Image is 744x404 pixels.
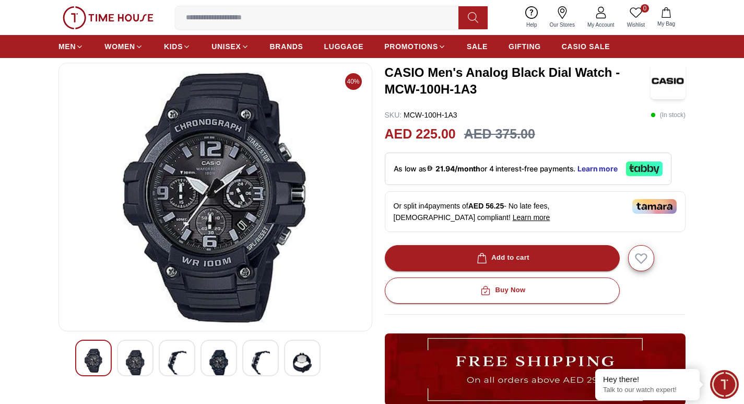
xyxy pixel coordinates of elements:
button: My Bag [651,5,681,30]
a: GIFTING [509,37,541,56]
a: 0Wishlist [621,4,651,31]
img: CASIO Men's Analog Black Dial Watch - MCW-100H-1A3 [651,63,686,99]
span: My Account [583,21,619,29]
h2: AED 225.00 [385,124,456,144]
a: PROMOTIONS [384,37,446,56]
a: SALE [467,37,488,56]
img: CASIO Men's Analog Black Dial Watch - MCW-100H-1A3 [293,349,312,377]
a: CASIO SALE [562,37,610,56]
img: ... [63,6,153,29]
button: Add to cart [385,245,620,271]
span: LUGGAGE [324,41,364,52]
span: 0 [641,4,649,13]
div: Or split in 4 payments of - No late fees, [DEMOGRAPHIC_DATA] compliant! [385,191,686,232]
img: CASIO Men's Analog Black Dial Watch - MCW-100H-1A3 [209,349,228,377]
span: Wishlist [623,21,649,29]
img: CASIO Men's Analog Black Dial Watch - MCW-100H-1A3 [126,349,145,377]
p: ( In stock ) [651,110,686,120]
span: SKU : [385,111,402,119]
span: PROMOTIONS [384,41,438,52]
span: GIFTING [509,41,541,52]
img: CASIO Men's Analog Black Dial Watch - MCW-100H-1A3 [251,349,270,377]
span: SALE [467,41,488,52]
p: MCW-100H-1A3 [385,110,457,120]
a: Our Stores [544,4,581,31]
span: My Bag [653,20,679,28]
div: Chat Widget [710,370,739,399]
img: CASIO Men's Analog Black Dial Watch - MCW-100H-1A3 [168,349,186,377]
span: 40% [345,73,362,90]
div: Add to cart [475,252,529,264]
button: Buy Now [385,278,620,304]
a: BRANDS [270,37,303,56]
span: Our Stores [546,21,579,29]
span: UNISEX [211,41,241,52]
h3: AED 375.00 [464,124,535,144]
img: Tamara [632,199,677,214]
img: CASIO Men's Analog Black Dial Watch - MCW-100H-1A3 [84,349,103,373]
span: MEN [58,41,76,52]
span: KIDS [164,41,183,52]
p: Talk to our watch expert! [603,386,692,395]
a: LUGGAGE [324,37,364,56]
h3: CASIO Men's Analog Black Dial Watch - MCW-100H-1A3 [385,64,651,98]
span: AED 56.25 [468,202,504,210]
span: CASIO SALE [562,41,610,52]
span: WOMEN [104,41,135,52]
div: Hey there! [603,374,692,385]
a: KIDS [164,37,191,56]
a: Help [520,4,544,31]
div: Buy Now [478,284,525,296]
span: Help [522,21,541,29]
a: MEN [58,37,84,56]
a: UNISEX [211,37,249,56]
span: BRANDS [270,41,303,52]
img: CASIO Men's Analog Black Dial Watch - MCW-100H-1A3 [67,72,363,322]
span: Learn more [513,213,550,222]
a: WOMEN [104,37,143,56]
